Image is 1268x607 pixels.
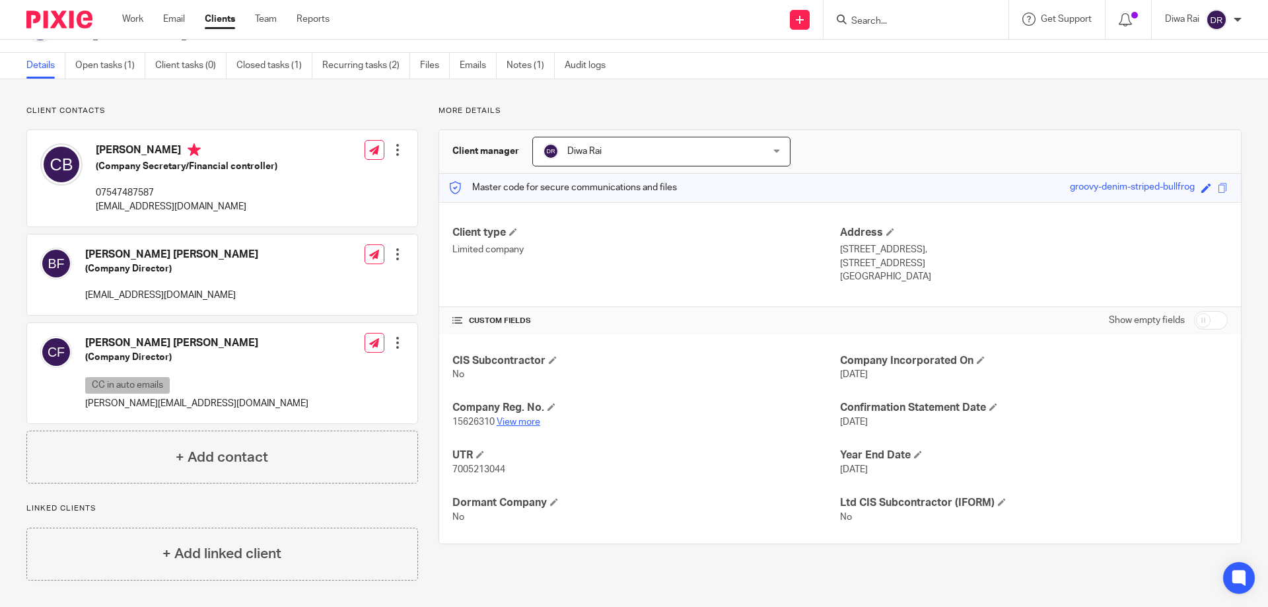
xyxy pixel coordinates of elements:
h4: + Add linked client [162,544,281,564]
span: [DATE] [840,465,868,474]
h4: Company Reg. No. [452,401,840,415]
span: Diwa Rai [567,147,602,156]
a: Closed tasks (1) [236,53,312,79]
img: svg%3E [40,336,72,368]
h3: Client manager [452,145,519,158]
span: 7005213044 [452,465,505,474]
p: [EMAIL_ADDRESS][DOMAIN_NAME] [85,289,258,302]
h4: Address [840,226,1228,240]
h5: (Company Secretary/Financial controller) [96,160,277,173]
h4: CUSTOM FIELDS [452,316,840,326]
h4: [PERSON_NAME] [96,143,277,160]
h5: (Company Director) [85,262,258,275]
span: Get Support [1041,15,1092,24]
h4: CIS Subcontractor [452,354,840,368]
input: Search [850,16,969,28]
a: View more [497,417,540,427]
h4: Company Incorporated On [840,354,1228,368]
img: svg%3E [40,143,83,186]
p: [GEOGRAPHIC_DATA] [840,270,1228,283]
h4: UTR [452,448,840,462]
a: Work [122,13,143,26]
h4: Confirmation Statement Date [840,401,1228,415]
a: Notes (1) [507,53,555,79]
h5: (Company Director) [85,351,308,364]
p: Linked clients [26,503,418,514]
label: Show empty fields [1109,314,1185,327]
h4: Dormant Company [452,496,840,510]
p: [PERSON_NAME][EMAIL_ADDRESS][DOMAIN_NAME] [85,397,308,410]
p: [STREET_ADDRESS] [840,257,1228,270]
a: Email [163,13,185,26]
a: Open tasks (1) [75,53,145,79]
h4: [PERSON_NAME] [PERSON_NAME] [85,248,258,262]
h4: Ltd CIS Subcontractor (IFORM) [840,496,1228,510]
a: Details [26,53,65,79]
span: [DATE] [840,370,868,379]
a: Reports [297,13,330,26]
img: svg%3E [543,143,559,159]
h4: + Add contact [176,447,268,468]
i: Primary [188,143,201,157]
h4: Year End Date [840,448,1228,462]
p: [STREET_ADDRESS], [840,243,1228,256]
img: svg%3E [40,248,72,279]
img: Pixie [26,11,92,28]
a: Clients [205,13,235,26]
span: No [452,370,464,379]
a: Client tasks (0) [155,53,227,79]
span: No [840,513,852,522]
p: More details [439,106,1242,116]
a: Recurring tasks (2) [322,53,410,79]
span: [DATE] [840,417,868,427]
p: Diwa Rai [1165,13,1199,26]
div: groovy-denim-striped-bullfrog [1070,180,1195,196]
img: svg%3E [1206,9,1227,30]
a: Team [255,13,277,26]
p: CC in auto emails [85,377,170,394]
a: Files [420,53,450,79]
p: [EMAIL_ADDRESS][DOMAIN_NAME] [96,200,277,213]
a: Audit logs [565,53,616,79]
a: Emails [460,53,497,79]
p: Client contacts [26,106,418,116]
span: No [452,513,464,522]
span: 15626310 [452,417,495,427]
p: Master code for secure communications and files [449,181,677,194]
h4: Client type [452,226,840,240]
p: 07547487587 [96,186,277,199]
h4: [PERSON_NAME] [PERSON_NAME] [85,336,308,350]
p: Limited company [452,243,840,256]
